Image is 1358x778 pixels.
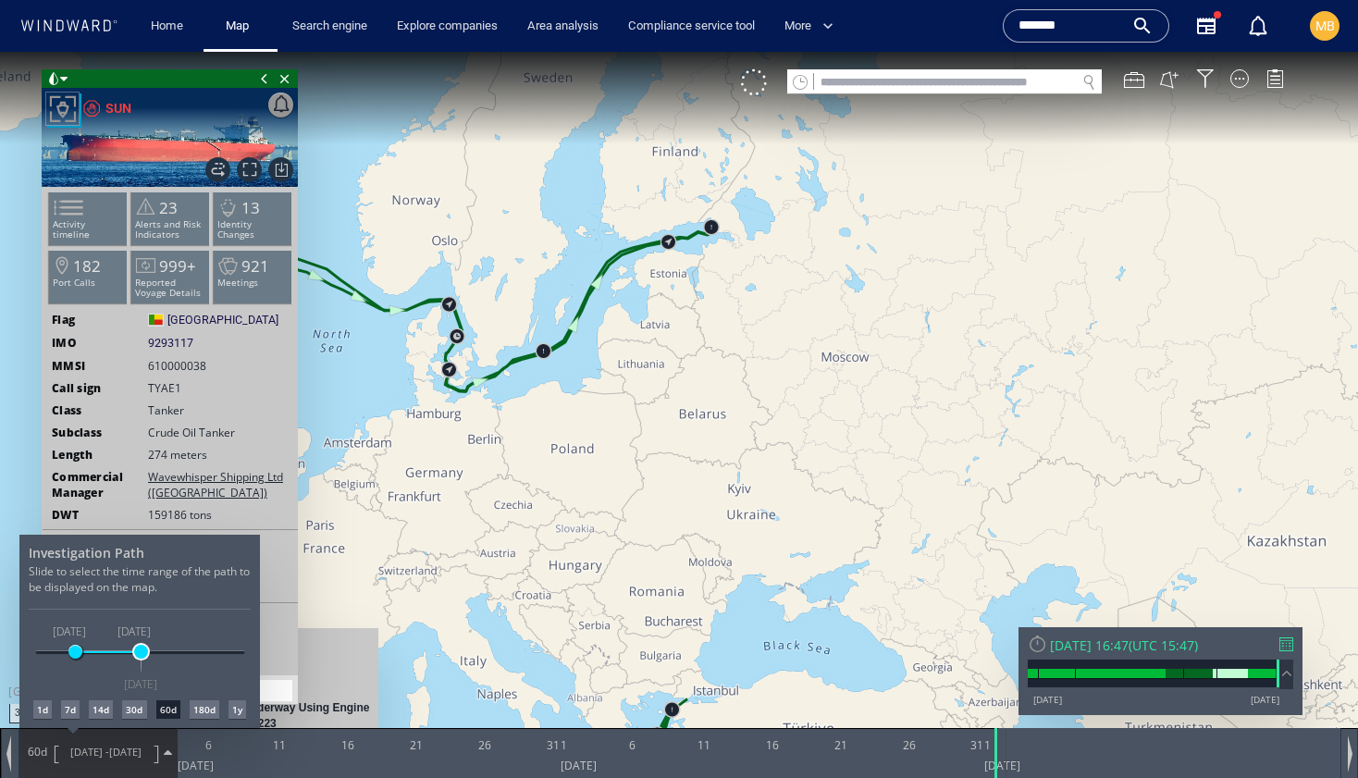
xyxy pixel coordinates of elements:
button: Home [137,10,196,43]
div: 180d [190,648,219,667]
a: Home [143,10,191,43]
a: Area analysis [520,10,606,43]
span: [DATE] [50,571,89,588]
div: 7d [61,648,80,667]
p: Slide to select the time range of the path to be displayed on the map. [29,512,251,558]
button: Map [211,10,270,43]
div: 1d [33,648,52,667]
span: MB [1315,19,1335,33]
div: 30d [122,648,146,667]
iframe: Chat [1279,695,1344,764]
span: More [784,16,833,37]
a: Explore companies [389,10,505,43]
span: [DATE] [115,571,154,588]
a: Compliance service tool [621,10,762,43]
button: MB [1306,7,1343,44]
a: Search engine [285,10,375,43]
button: More [777,10,849,43]
div: 60d [156,648,180,667]
div: 1y [228,648,246,667]
div: Notification center [1247,15,1269,37]
a: Map [218,10,263,43]
h4: Investigation Path [29,492,251,510]
div: 14d [89,648,113,667]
